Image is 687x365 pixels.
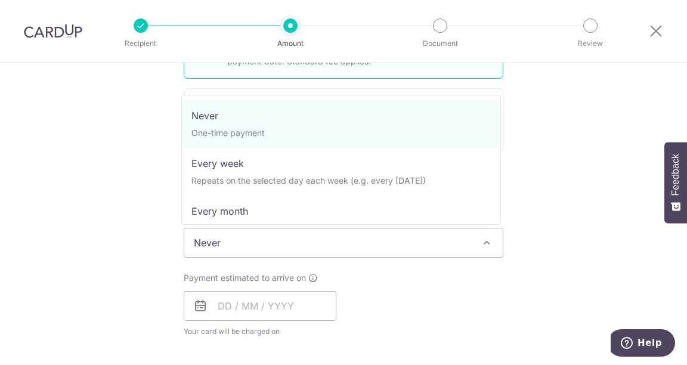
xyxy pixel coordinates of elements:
p: Amount [246,38,335,50]
input: DD / MM / YYYY [184,291,336,321]
p: Every week [191,156,491,171]
p: Recipient [97,38,185,50]
span: Your card will be charged on [184,326,336,338]
p: Never [191,109,491,123]
span: Never [184,228,503,258]
span: Payment estimated to arrive on [184,272,306,284]
p: Every month [191,204,491,218]
iframe: Opens a widget where you can find more information [611,329,675,359]
p: Document [396,38,484,50]
small: One-time payment [191,128,265,138]
img: CardUp [24,24,82,38]
small: Repeats on the selected day each week (e.g. every [DATE]) [191,175,426,185]
button: Feedback - Show survey [664,142,687,223]
p: Review [546,38,635,50]
span: Feedback [670,154,681,196]
span: Never [184,228,503,257]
